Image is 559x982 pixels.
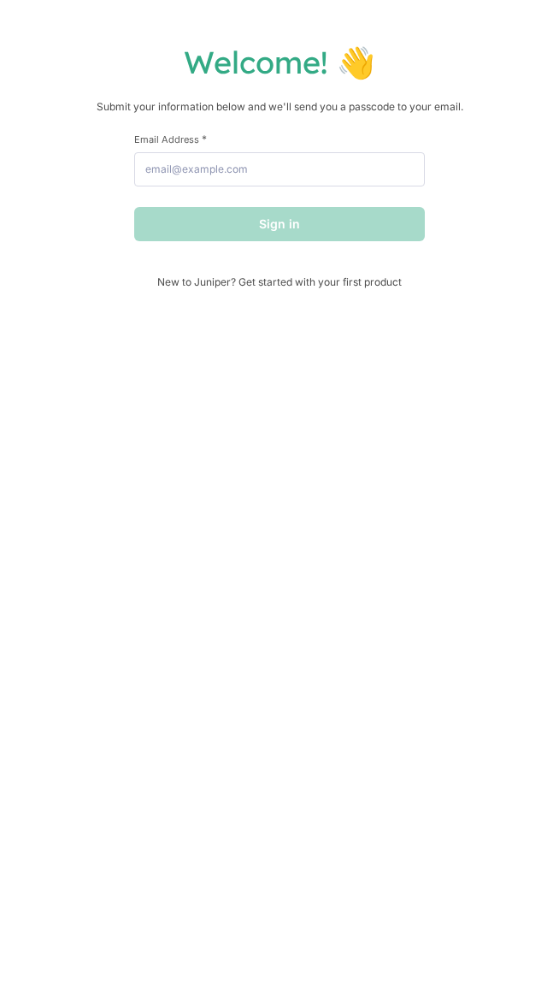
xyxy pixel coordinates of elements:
input: email@example.com [134,152,425,186]
p: Submit your information below and we'll send you a passcode to your email. [17,98,542,115]
span: New to Juniper? Get started with your first product [134,275,425,288]
span: This field is required. [202,133,207,145]
h1: Welcome! 👋 [17,43,542,81]
label: Email Address [134,133,425,145]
